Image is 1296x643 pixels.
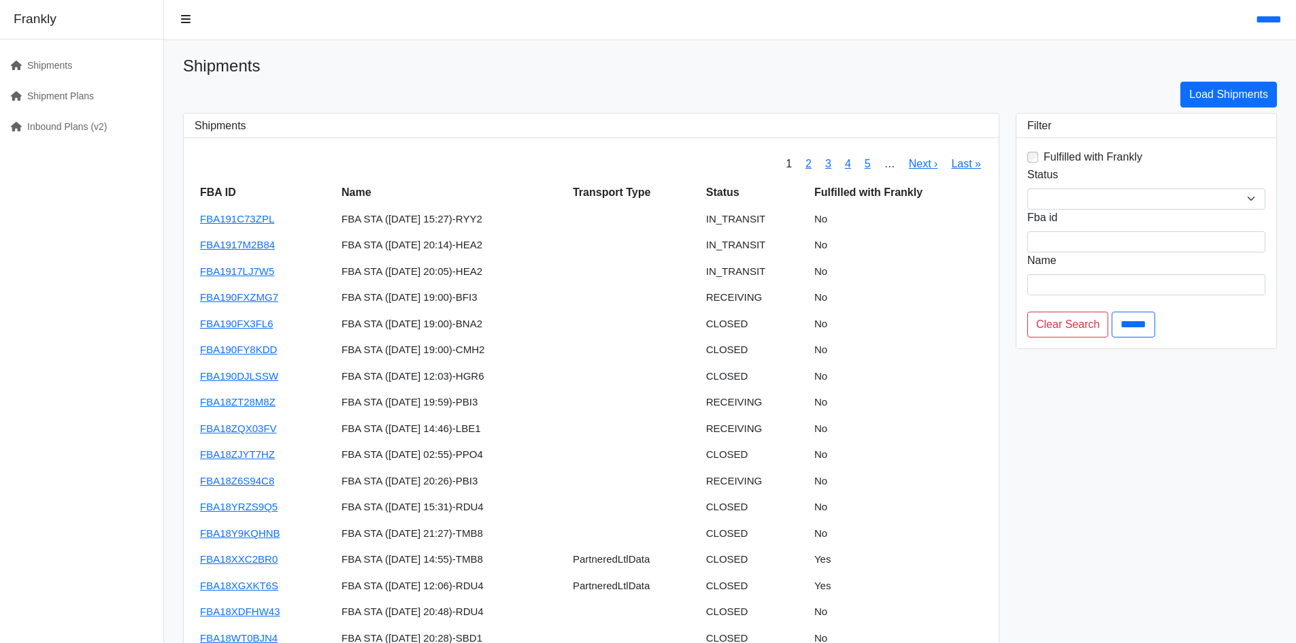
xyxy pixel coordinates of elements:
td: Yes [809,546,988,573]
td: Yes [809,573,988,599]
td: No [809,232,988,259]
a: 4 [845,158,851,169]
td: CLOSED [701,521,809,547]
a: Clear Search [1027,312,1108,337]
a: FBA18XXC2BR0 [200,553,278,565]
td: No [809,599,988,625]
a: FBA190FXZMG7 [200,291,278,303]
label: Status [1027,167,1058,183]
th: FBA ID [195,179,336,206]
label: Fulfilled with Frankly [1044,149,1142,165]
td: CLOSED [701,599,809,625]
td: No [809,284,988,311]
td: IN_TRANSIT [701,232,809,259]
td: FBA STA ([DATE] 12:06)-RDU4 [336,573,567,599]
a: FBA1917M2B84 [200,239,275,250]
td: PartneredLtlData [567,546,701,573]
h3: Filter [1027,119,1265,132]
td: FBA STA ([DATE] 19:00)-CMH2 [336,337,567,363]
td: No [809,389,988,416]
td: RECEIVING [701,389,809,416]
td: No [809,206,988,233]
span: … [878,149,902,179]
td: No [809,311,988,337]
a: Next › [909,158,938,169]
td: CLOSED [701,337,809,363]
td: CLOSED [701,442,809,468]
td: FBA STA ([DATE] 19:59)-PBI3 [336,389,567,416]
td: No [809,363,988,390]
td: FBA STA ([DATE] 21:27)-TMB8 [336,521,567,547]
a: FBA18ZQX03FV [200,423,277,434]
td: No [809,337,988,363]
a: FBA190FY8KDD [200,344,277,355]
th: Fulfilled with Frankly [809,179,988,206]
th: Transport Type [567,179,701,206]
td: IN_TRANSIT [701,259,809,285]
a: FBA18Y9KQHNB [200,527,280,539]
td: FBA STA ([DATE] 20:26)-PBI3 [336,468,567,495]
td: FBA STA ([DATE] 12:03)-HGR6 [336,363,567,390]
td: FBA STA ([DATE] 20:05)-HEA2 [336,259,567,285]
a: FBA18ZJYT7HZ [200,448,275,460]
th: Status [701,179,809,206]
a: FBA191C73ZPL [200,213,274,225]
td: CLOSED [701,311,809,337]
a: FBA190FX3FL6 [200,318,273,329]
a: FBA190DJLSSW [200,370,278,382]
td: No [809,494,988,521]
td: FBA STA ([DATE] 14:55)-TMB8 [336,546,567,573]
label: Fba id [1027,210,1057,226]
td: IN_TRANSIT [701,206,809,233]
td: No [809,259,988,285]
td: FBA STA ([DATE] 20:48)-RDU4 [336,599,567,625]
td: FBA STA ([DATE] 15:31)-RDU4 [336,494,567,521]
h3: Shipments [195,119,988,132]
td: FBA STA ([DATE] 19:00)-BNA2 [336,311,567,337]
a: Last » [951,158,981,169]
td: CLOSED [701,363,809,390]
a: FBA18XGXKT6S [200,580,278,591]
td: No [809,468,988,495]
td: RECEIVING [701,468,809,495]
a: 2 [805,158,812,169]
td: CLOSED [701,494,809,521]
td: RECEIVING [701,416,809,442]
td: FBA STA ([DATE] 20:14)-HEA2 [336,232,567,259]
td: No [809,416,988,442]
label: Name [1027,252,1057,269]
nav: pager [779,149,988,179]
td: FBA STA ([DATE] 15:27)-RYY2 [336,206,567,233]
td: CLOSED [701,573,809,599]
a: FBA18ZT28M8Z [200,396,276,408]
td: FBA STA ([DATE] 14:46)-LBE1 [336,416,567,442]
td: No [809,521,988,547]
a: 3 [825,158,831,169]
a: 5 [865,158,871,169]
h1: Shipments [183,56,1277,76]
td: CLOSED [701,546,809,573]
td: PartneredLtlData [567,573,701,599]
td: FBA STA ([DATE] 19:00)-BFI3 [336,284,567,311]
a: FBA18YRZS9Q5 [200,501,278,512]
td: RECEIVING [701,284,809,311]
th: Name [336,179,567,206]
span: 1 [779,149,799,179]
a: Load Shipments [1180,82,1277,108]
a: FBA1917LJ7W5 [200,265,274,277]
td: No [809,442,988,468]
a: FBA18Z6S94C8 [200,475,274,487]
td: FBA STA ([DATE] 02:55)-PPO4 [336,442,567,468]
a: FBA18XDFHW43 [200,606,280,617]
